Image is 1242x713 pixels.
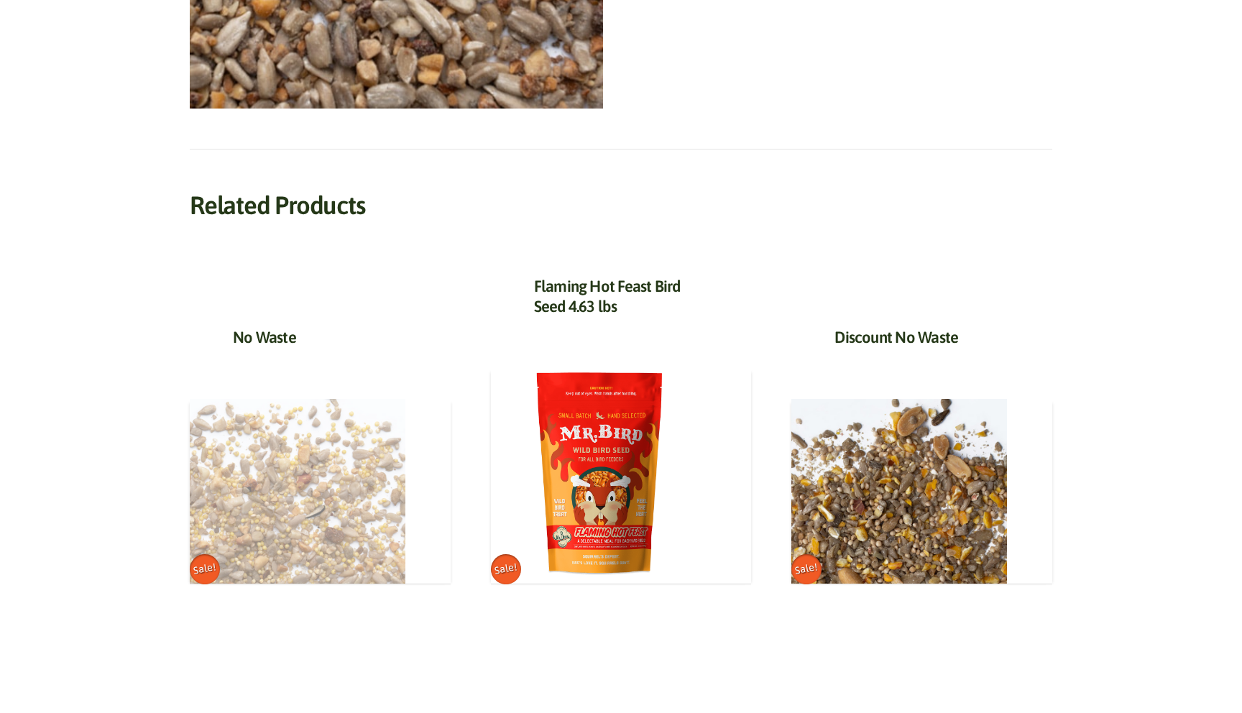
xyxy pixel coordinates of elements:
[534,277,681,316] a: Flaming Hot Feast Bird Seed 4.63 lbs
[233,328,296,346] a: No Waste
[188,552,223,587] span: Sale!
[789,552,824,587] span: Sale!
[488,552,523,587] span: Sale!
[190,190,1052,220] h2: Related products
[834,328,958,346] a: Discount No Waste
